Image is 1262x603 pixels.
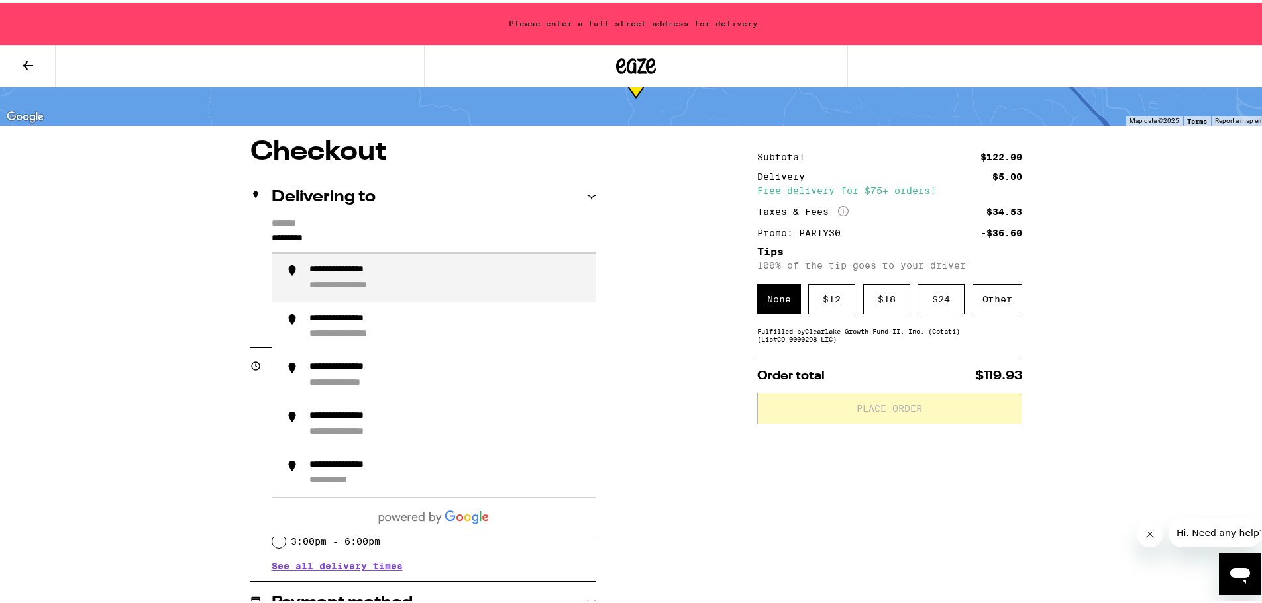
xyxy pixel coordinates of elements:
[272,187,376,203] h2: Delivering to
[757,203,849,215] div: Taxes & Fees
[980,150,1022,159] div: $122.00
[918,281,965,312] div: $ 24
[1137,518,1163,545] iframe: Close message
[757,150,814,159] div: Subtotal
[3,106,47,123] a: Open this area in Google Maps (opens a new window)
[863,281,910,312] div: $ 18
[757,226,850,235] div: Promo: PARTY30
[272,559,403,568] button: See all delivery times
[757,244,1022,255] h5: Tips
[1130,115,1179,122] span: Map data ©2025
[757,169,814,179] div: Delivery
[291,533,380,544] label: 3:00pm - 6:00pm
[757,324,1022,340] div: Fulfilled by Clearlake Growth Fund II, Inc. (Cotati) (Lic# C9-0000298-LIC )
[857,401,922,410] span: Place Order
[757,183,1022,193] div: Free delivery for $75+ orders!
[1187,115,1207,122] a: Terms
[250,136,596,163] h1: Checkout
[992,169,1022,179] div: $5.00
[757,257,1022,268] p: 100% of the tip goes to your driver
[980,226,1022,235] div: -$36.60
[757,390,1022,422] button: Place Order
[8,9,95,20] span: Hi. Need any help?
[757,281,801,312] div: None
[808,281,855,312] div: $ 12
[3,106,47,123] img: Google
[986,205,1022,214] div: $34.53
[757,367,825,379] span: Order total
[975,367,1022,379] span: $119.93
[973,281,1022,312] div: Other
[1169,516,1261,545] iframe: Message from company
[1219,550,1261,592] iframe: Button to launch messaging window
